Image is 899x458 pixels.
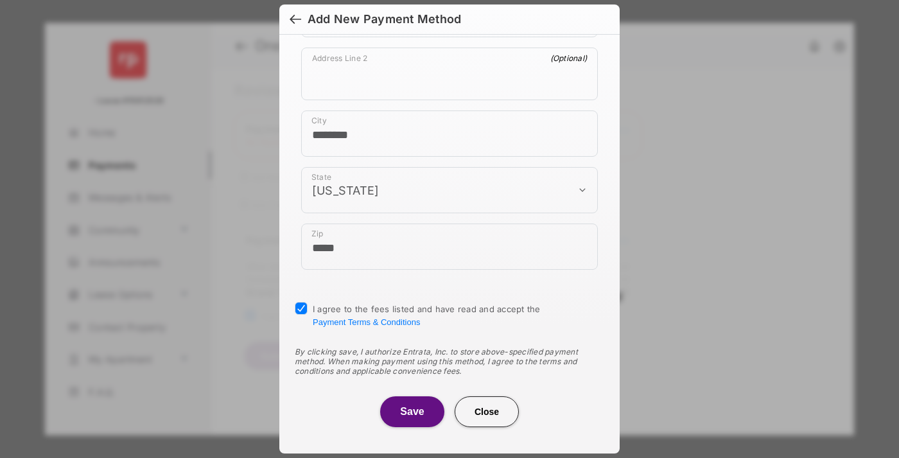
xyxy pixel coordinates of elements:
div: payment_method_screening[postal_addresses][addressLine2] [301,48,598,100]
button: Save [380,396,444,427]
div: payment_method_screening[postal_addresses][administrativeArea] [301,167,598,213]
div: payment_method_screening[postal_addresses][locality] [301,110,598,157]
div: payment_method_screening[postal_addresses][postalCode] [301,224,598,270]
div: By clicking save, I authorize Entrata, Inc. to store above-specified payment method. When making ... [295,347,604,376]
span: I agree to the fees listed and have read and accept the [313,304,541,327]
button: Close [455,396,519,427]
button: I agree to the fees listed and have read and accept the [313,317,420,327]
div: Add New Payment Method [308,12,461,26]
